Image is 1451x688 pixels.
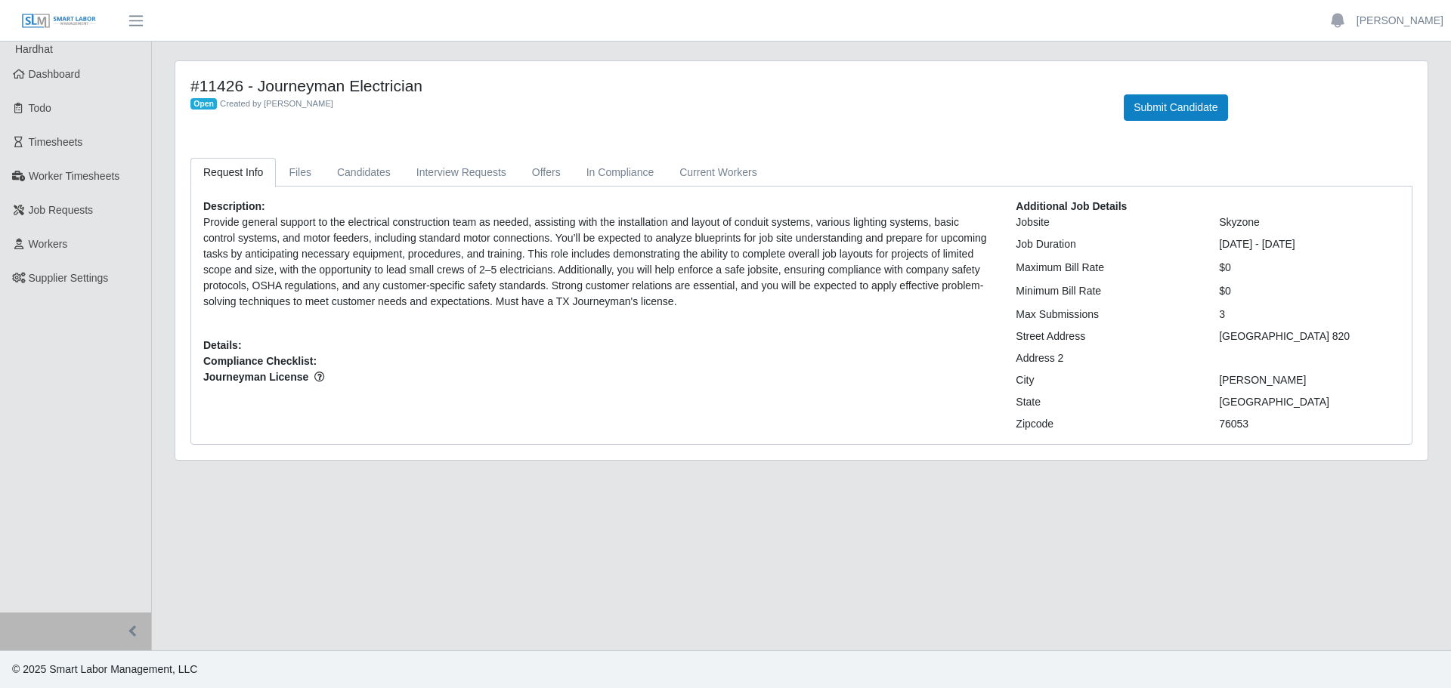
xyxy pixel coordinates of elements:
[324,158,404,187] a: Candidates
[1004,260,1208,276] div: Maximum Bill Rate
[1208,260,1411,276] div: $0
[190,76,1101,95] h4: #11426 - Journeyman Electrician
[190,98,217,110] span: Open
[519,158,574,187] a: Offers
[1208,329,1411,344] div: [GEOGRAPHIC_DATA] 820
[1004,283,1208,299] div: Minimum Bill Rate
[29,102,51,114] span: Todo
[203,339,242,351] b: Details:
[1208,214,1411,230] div: Skyzone
[1208,283,1411,299] div: $0
[1124,94,1227,121] button: Submit Candidate
[203,200,265,212] b: Description:
[1004,416,1208,432] div: Zipcode
[203,369,993,385] span: Journeyman License
[190,158,276,187] a: Request Info
[21,13,97,29] img: SLM Logo
[29,68,81,80] span: Dashboard
[1208,372,1411,388] div: [PERSON_NAME]
[1208,394,1411,410] div: [GEOGRAPHIC_DATA]
[29,204,94,216] span: Job Requests
[1004,350,1208,366] div: Address 2
[1208,236,1411,252] div: [DATE] - [DATE]
[1208,307,1411,322] div: 3
[1004,372,1208,388] div: City
[574,158,667,187] a: In Compliance
[1208,416,1411,432] div: 76053
[1004,214,1208,230] div: Jobsite
[1357,13,1443,29] a: [PERSON_NAME]
[203,214,993,310] p: Provide general support to the electrical construction team as needed, assisting with the install...
[15,43,53,55] span: Hardhat
[220,99,333,108] span: Created by [PERSON_NAME]
[1004,307,1208,322] div: Max Submissions
[203,355,317,367] b: Compliance Checklist:
[29,238,68,250] span: Workers
[29,136,83,148] span: Timesheets
[1004,236,1208,252] div: Job Duration
[1004,329,1208,344] div: Street Address
[276,158,324,187] a: Files
[29,272,109,284] span: Supplier Settings
[1004,394,1208,410] div: State
[667,158,769,187] a: Current Workers
[404,158,519,187] a: Interview Requests
[1016,200,1127,212] b: Additional Job Details
[12,663,197,675] span: © 2025 Smart Labor Management, LLC
[29,170,119,182] span: Worker Timesheets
